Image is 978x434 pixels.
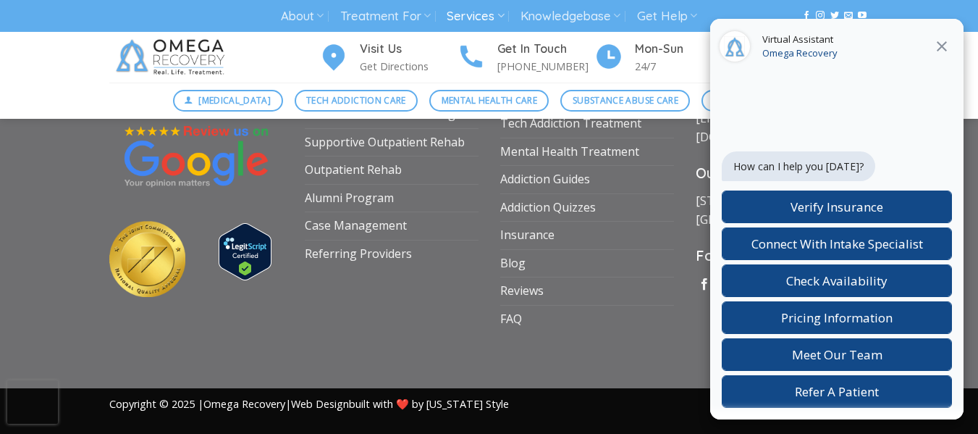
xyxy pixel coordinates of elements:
a: Substance Abuse Care [560,90,690,112]
a: Mental Health Care [429,90,549,112]
a: [EMAIL_ADDRESS][DOMAIN_NAME] [696,110,795,145]
p: 24/7 [635,58,732,75]
a: About [281,3,324,30]
a: Get Help [637,3,697,30]
a: Insurance [500,222,555,249]
a: Knowledgebase [520,3,620,30]
p: [PHONE_NUMBER] [497,58,594,75]
a: Verify LegitScript Approval for www.omegarecovery.org [219,243,271,259]
span: Copyright © 2025 | | built with ❤️ by [US_STATE] Style [109,397,509,411]
iframe: reCAPTCHA [7,380,58,424]
p: Get Directions [360,58,457,75]
a: Services [447,3,504,30]
a: Follow on Facebook [802,11,811,21]
a: Verify Insurance [701,90,805,112]
span: [MEDICAL_DATA] [198,93,271,107]
span: Mental Health Care [442,93,537,107]
a: [MEDICAL_DATA] [173,90,283,112]
h4: Mon-Sun [635,40,732,59]
a: Send us an email [844,11,853,21]
a: Case Management [305,212,407,240]
a: Visit Us Get Directions [319,40,457,75]
img: Verify Approval for www.omegarecovery.org [219,223,271,280]
a: FAQ [500,306,522,333]
a: Outpatient Rehab [305,157,402,184]
a: Alumni Program [305,185,394,212]
h4: Visit Us [360,40,457,59]
a: Tech Addiction Care [295,90,418,112]
a: Follow on Facebook [699,278,710,291]
a: Tech Addiction Treatment [500,110,641,138]
a: Mental Health Treatment [500,138,639,166]
a: Supportive Outpatient Rehab [305,129,465,157]
a: Addiction Guides [500,166,590,193]
a: Web Design [291,397,349,411]
a: Treatment For [340,3,431,30]
a: Reviews [500,277,544,305]
a: Blog [500,250,526,277]
span: Tech Addiction Care [306,93,406,107]
a: Follow on YouTube [858,11,867,21]
a: Get In Touch [PHONE_NUMBER] [457,40,594,75]
a: Referring Providers [305,241,412,268]
a: Follow on Instagram [816,11,825,21]
img: Omega Recovery [109,32,236,83]
h3: Follow Us [696,244,869,267]
span: Substance Abuse Care [573,93,678,107]
a: [STREET_ADDRESS][GEOGRAPHIC_DATA] [696,193,812,228]
h4: Get In Touch [497,40,594,59]
a: Addiction Quizzes [500,194,596,222]
h3: Our Location [696,162,869,185]
a: Omega Recovery [203,397,285,411]
a: Follow on Twitter [830,11,839,21]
